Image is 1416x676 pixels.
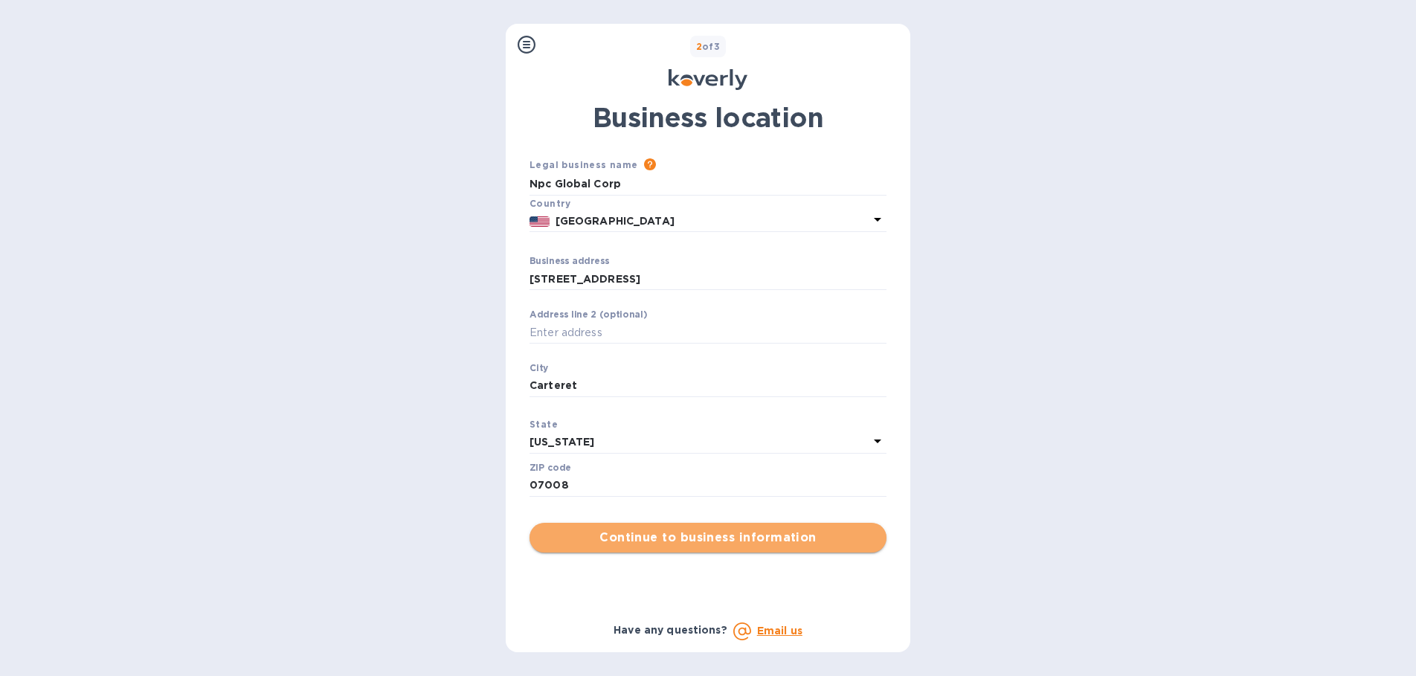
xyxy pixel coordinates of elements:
b: [GEOGRAPHIC_DATA] [556,215,675,227]
b: Legal business name [530,159,638,170]
label: ZIP code [530,463,571,472]
label: Business address [530,257,609,266]
button: Continue to business information [530,523,886,553]
span: Continue to business information [541,529,875,547]
img: US [530,216,550,227]
input: Enter city [530,375,886,397]
input: Enter legal business name [530,173,886,196]
h1: Business location [530,102,886,133]
b: [US_STATE] [530,436,594,448]
label: City [530,364,549,373]
b: of 3 [696,41,721,52]
b: Have any questions? [614,624,727,636]
b: Country [530,198,571,209]
span: 2 [696,41,702,52]
input: Enter address [530,321,886,344]
input: Postal code [530,474,886,497]
input: Enter address [530,268,886,290]
a: Email us [757,625,802,637]
b: State [530,419,558,430]
label: Address line 2 (optional) [530,311,647,320]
